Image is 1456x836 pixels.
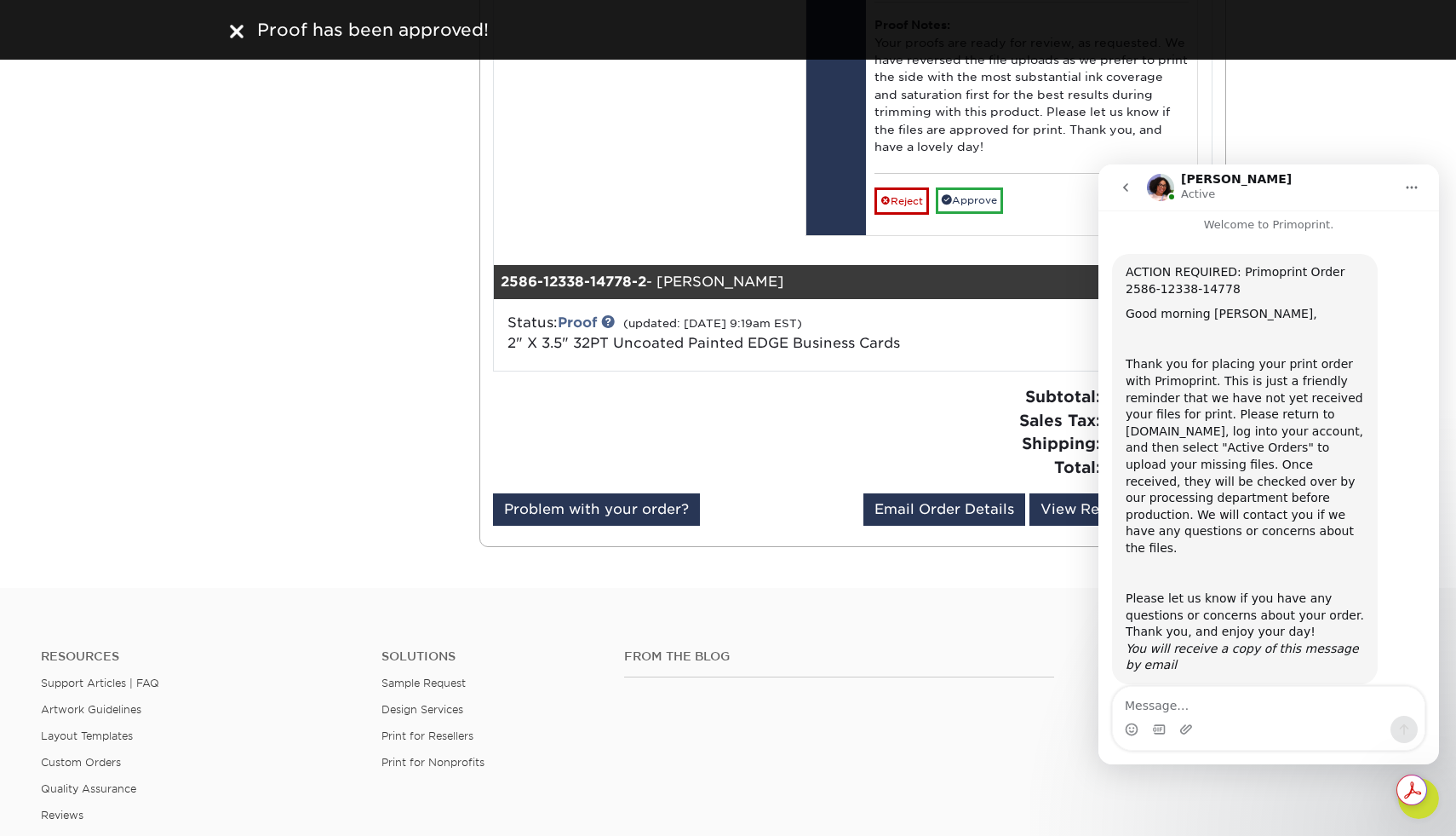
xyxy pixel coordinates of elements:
a: Print for Nonprofits [381,756,484,769]
h4: Solutions [381,649,599,664]
div: view details [1092,274,1212,291]
small: (updated: [DATE] 9:19am EST) [623,317,802,330]
a: Sample Request [381,677,466,689]
strong: Total: [1054,458,1101,476]
iframe: Intercom live chat [1098,164,1439,764]
a: Custom Orders [41,756,121,769]
a: Design Services [381,703,463,716]
strong: Shipping: [1022,434,1101,453]
a: Artwork Guidelines [41,703,141,716]
a: Email Order Details [863,493,1025,526]
div: - [PERSON_NAME] [494,265,1092,299]
a: 2" X 3.5" 32PT Uncoated Painted EDGE Business Cards [507,335,900,351]
h4: Resources [41,649,356,664]
iframe: Google Customer Reviews [4,784,145,830]
span: Proof has been approved! [257,20,489,40]
strong: 2586-12338-14778-2 [501,274,646,290]
div: Your proofs are ready for review, as requested. We have reversed the file uploads as we prefer to... [874,2,1189,173]
img: close [230,25,244,38]
a: view details [1092,265,1212,299]
strong: Subtotal: [1025,387,1101,406]
a: Quality Assurance [41,782,136,795]
a: View Receipt [1029,493,1147,526]
h4: From the Blog [624,649,1054,664]
a: Approve [936,187,1003,214]
a: Proof [558,314,597,331]
a: Reject [874,187,929,215]
div: Status: [495,313,972,354]
a: Layout Templates [41,729,133,742]
a: Support Articles | FAQ [41,677,159,689]
strong: Sales Tax: [1019,411,1101,430]
a: Problem with your order? [493,493,700,526]
a: Print for Resellers [381,729,473,742]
